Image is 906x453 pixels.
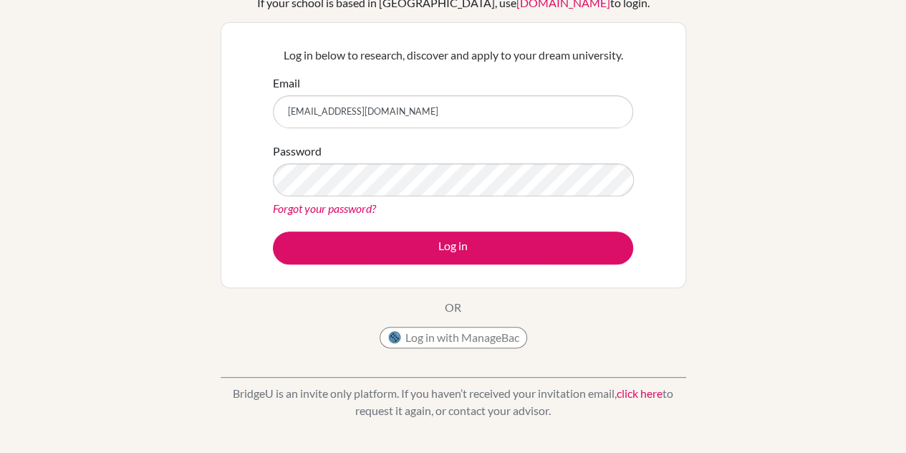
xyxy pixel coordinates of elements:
a: click here [617,386,662,400]
a: Forgot your password? [273,201,376,215]
label: Password [273,143,322,160]
button: Log in with ManageBac [380,327,527,348]
button: Log in [273,232,633,264]
p: OR [445,299,461,316]
p: BridgeU is an invite only platform. If you haven’t received your invitation email, to request it ... [221,385,686,419]
p: Log in below to research, discover and apply to your dream university. [273,47,633,64]
label: Email [273,75,300,92]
